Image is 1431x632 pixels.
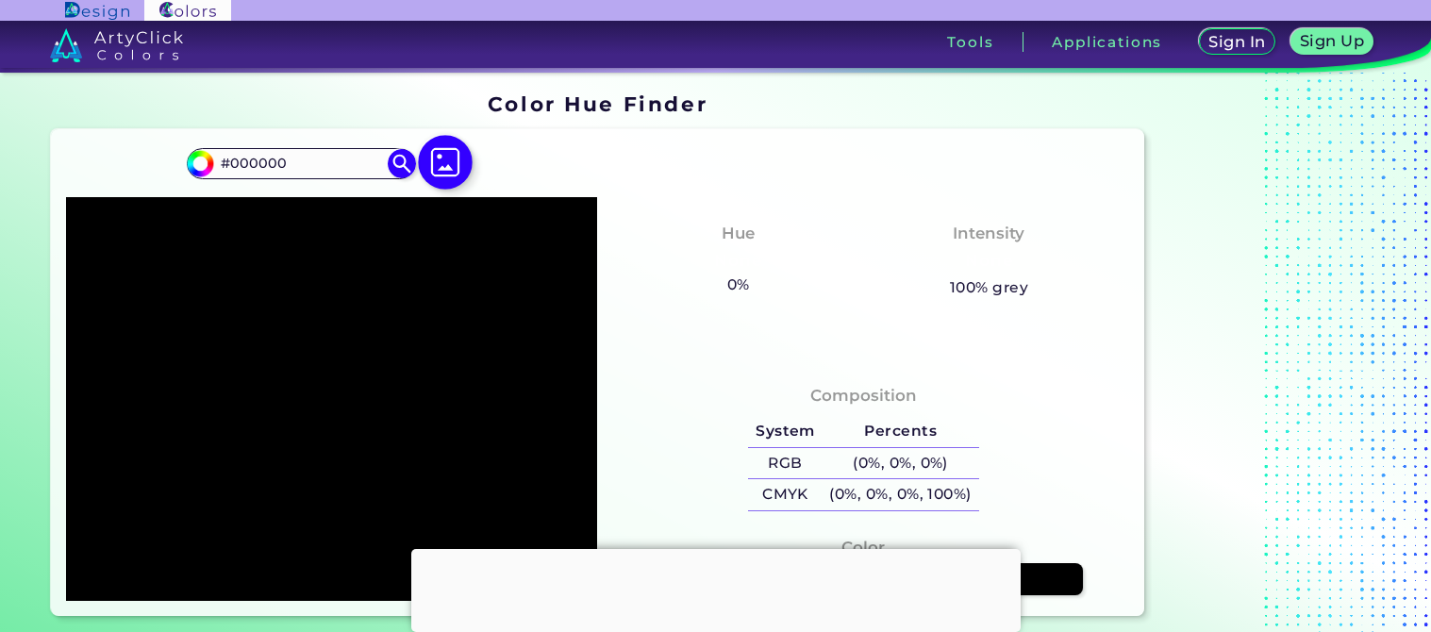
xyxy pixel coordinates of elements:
h5: Sign In [1211,35,1262,49]
img: logo_artyclick_colors_white.svg [50,28,183,62]
iframe: Advertisement [1152,85,1388,624]
h5: Percents [823,416,979,447]
img: icon search [388,149,416,177]
img: icon picture [419,135,474,190]
h5: (0%, 0%, 0%) [823,448,979,479]
h5: RGB [748,448,822,479]
h5: CMYK [748,479,822,510]
h4: Color [841,534,885,561]
h3: Tools [947,35,993,49]
a: Sign In [1203,30,1272,54]
h3: None [957,250,1021,273]
h5: System [748,416,822,447]
h5: 0% [720,273,757,297]
h4: Hue [722,220,755,247]
input: type color.. [214,151,390,176]
h3: None [707,250,770,273]
h3: Applications [1052,35,1162,49]
h1: Color Hue Finder [488,90,707,118]
img: ArtyClick Design logo [65,2,128,20]
a: Sign Up [1295,30,1370,54]
iframe: Advertisement [411,549,1021,627]
h5: Sign Up [1303,34,1361,48]
h5: 100% grey [950,275,1028,300]
h4: Composition [810,382,917,409]
h5: (0%, 0%, 0%, 100%) [823,479,979,510]
h4: Intensity [953,220,1024,247]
